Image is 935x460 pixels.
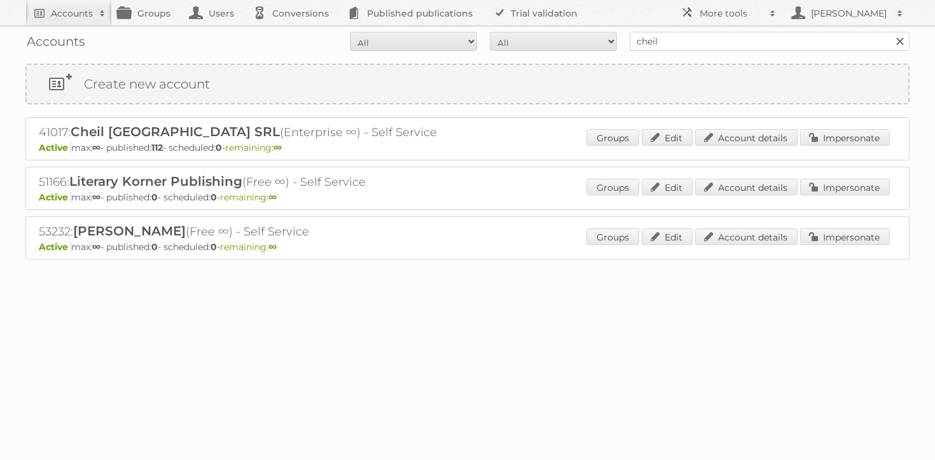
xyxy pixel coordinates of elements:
[216,142,222,153] strong: 0
[211,241,217,253] strong: 0
[92,192,100,203] strong: ∞
[39,124,484,141] h2: 41017: (Enterprise ∞) - Self Service
[211,192,217,203] strong: 0
[71,124,280,139] span: Cheil [GEOGRAPHIC_DATA] SRL
[268,241,277,253] strong: ∞
[695,129,798,146] a: Account details
[642,179,693,195] a: Edit
[39,142,71,153] span: Active
[73,223,186,239] span: [PERSON_NAME]
[39,192,71,203] span: Active
[220,241,277,253] span: remaining:
[92,241,100,253] strong: ∞
[51,7,93,20] h2: Accounts
[800,228,890,245] a: Impersonate
[39,174,484,190] h2: 51166: (Free ∞) - Self Service
[586,129,639,146] a: Groups
[39,241,71,253] span: Active
[808,7,890,20] h2: [PERSON_NAME]
[586,228,639,245] a: Groups
[268,192,277,203] strong: ∞
[800,129,890,146] a: Impersonate
[69,174,242,189] span: Literary Korner Publishing
[151,192,158,203] strong: 0
[274,142,282,153] strong: ∞
[220,192,277,203] span: remaining:
[700,7,763,20] h2: More tools
[39,241,896,253] p: max: - published: - scheduled: -
[92,142,100,153] strong: ∞
[800,179,890,195] a: Impersonate
[39,192,896,203] p: max: - published: - scheduled: -
[151,241,158,253] strong: 0
[39,223,484,240] h2: 53232: (Free ∞) - Self Service
[642,228,693,245] a: Edit
[225,142,282,153] span: remaining:
[695,179,798,195] a: Account details
[695,228,798,245] a: Account details
[642,129,693,146] a: Edit
[27,65,908,103] a: Create new account
[151,142,163,153] strong: 112
[586,179,639,195] a: Groups
[39,142,896,153] p: max: - published: - scheduled: -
